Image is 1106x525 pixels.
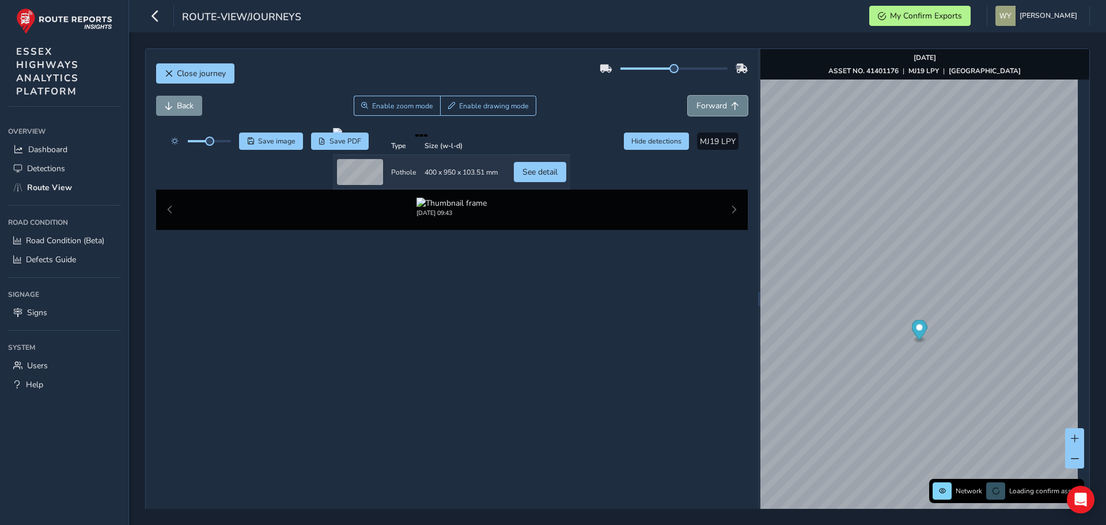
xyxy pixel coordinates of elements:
[177,68,226,79] span: Close journey
[16,45,79,98] span: ESSEX HIGHWAYS ANALYTICS PLATFORM
[416,198,487,209] img: Thumbnail frame
[8,214,120,231] div: Road Condition
[26,254,76,265] span: Defects Guide
[387,155,421,190] td: Pothole
[8,123,120,140] div: Overview
[372,101,433,111] span: Enable zoom mode
[890,10,962,21] span: My Confirm Exports
[956,486,982,496] span: Network
[182,10,301,26] span: route-view/journeys
[156,96,202,116] button: Back
[8,159,120,178] a: Detections
[440,96,536,116] button: Draw
[995,6,1016,26] img: diamond-layout
[239,133,303,150] button: Save
[156,63,234,84] button: Close journey
[27,360,48,371] span: Users
[26,235,104,246] span: Road Condition (Beta)
[908,66,939,75] strong: MJ19 LPY
[27,307,47,318] span: Signs
[329,137,361,146] span: Save PDF
[1020,6,1077,26] span: [PERSON_NAME]
[911,320,927,343] div: Map marker
[1067,486,1094,513] div: Open Intercom Messenger
[522,167,558,177] span: See detail
[8,178,120,197] a: Route View
[177,100,194,111] span: Back
[8,303,120,322] a: Signs
[16,8,112,34] img: rr logo
[354,96,441,116] button: Zoom
[869,6,971,26] button: My Confirm Exports
[8,231,120,250] a: Road Condition (Beta)
[828,66,899,75] strong: ASSET NO. 41401176
[688,96,748,116] button: Forward
[8,250,120,269] a: Defects Guide
[416,209,487,217] div: [DATE] 09:43
[624,133,690,150] button: Hide detections
[27,182,72,193] span: Route View
[26,379,43,390] span: Help
[311,133,369,150] button: PDF
[949,66,1021,75] strong: [GEOGRAPHIC_DATA]
[459,101,529,111] span: Enable drawing mode
[8,339,120,356] div: System
[8,140,120,159] a: Dashboard
[28,144,67,155] span: Dashboard
[258,137,296,146] span: Save image
[8,356,120,375] a: Users
[514,162,566,182] button: See detail
[27,163,65,174] span: Detections
[696,100,727,111] span: Forward
[995,6,1081,26] button: [PERSON_NAME]
[828,66,1021,75] div: | |
[914,53,936,62] strong: [DATE]
[421,155,502,190] td: 400 x 950 x 103.51 mm
[8,375,120,394] a: Help
[631,137,681,146] span: Hide detections
[8,286,120,303] div: Signage
[700,136,736,147] span: MJ19 LPY
[1009,486,1081,496] span: Loading confirm assets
